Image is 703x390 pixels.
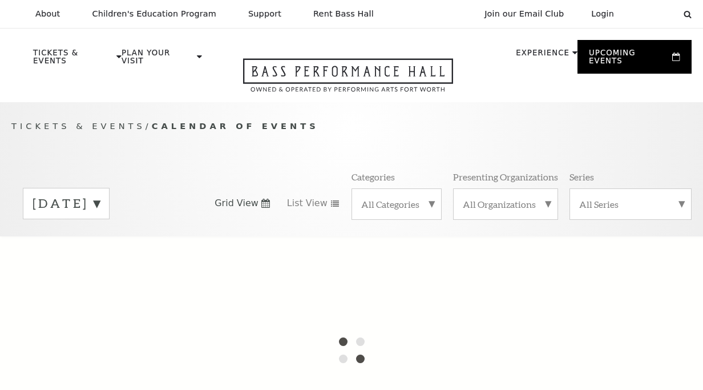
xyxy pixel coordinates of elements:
p: Rent Bass Hall [313,9,374,19]
p: Categories [351,171,395,183]
p: Series [569,171,594,183]
span: Tickets & Events [11,121,146,131]
p: About [35,9,60,19]
label: [DATE] [33,195,100,212]
label: All Series [579,198,682,210]
label: All Organizations [463,198,548,210]
span: Grid View [215,197,258,210]
p: Upcoming Events [589,49,669,71]
select: Select: [632,9,673,19]
p: Children's Education Program [92,9,216,19]
p: Experience [516,49,569,63]
p: Support [248,9,281,19]
p: / [11,119,692,134]
p: Plan Your Visit [122,49,194,71]
p: Tickets & Events [33,49,114,71]
label: All Categories [361,198,432,210]
span: List View [287,197,328,210]
span: Calendar of Events [152,121,319,131]
p: Presenting Organizations [453,171,558,183]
